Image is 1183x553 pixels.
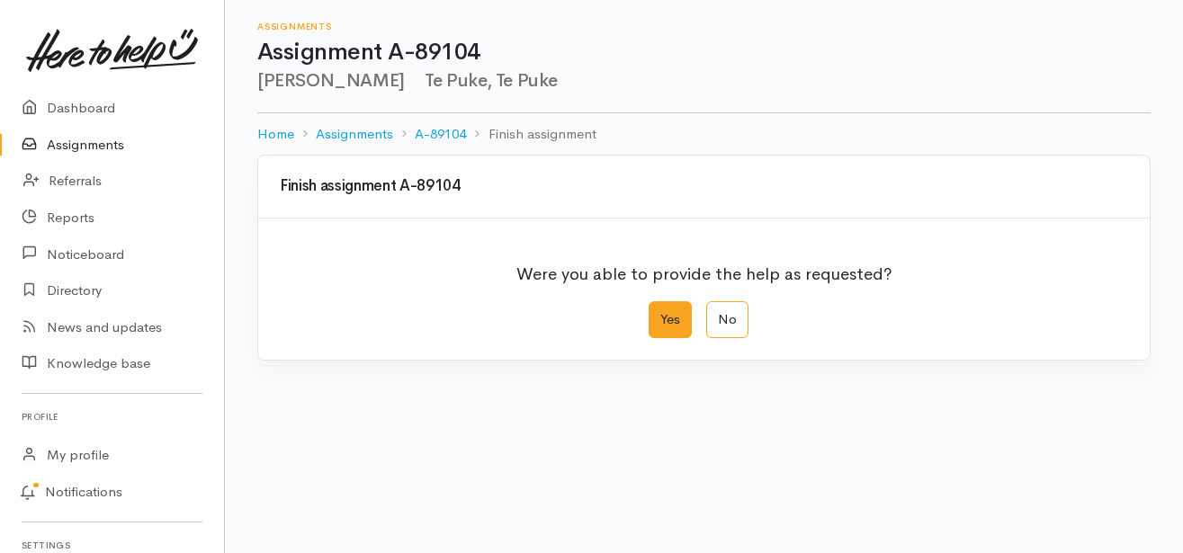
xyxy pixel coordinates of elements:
h3: Finish assignment A-89104 [280,178,1128,195]
nav: breadcrumb [257,113,1151,156]
h2: [PERSON_NAME] [257,71,1151,91]
label: No [706,301,748,338]
h6: Profile [22,405,202,429]
a: A-89104 [415,124,466,145]
span: Te Puke, Te Puke [416,69,558,92]
a: Home [257,124,294,145]
h1: Assignment A-89104 [257,40,1151,66]
li: Finish assignment [466,124,596,145]
h6: Assignments [257,22,1151,31]
p: Were you able to provide the help as requested? [516,251,892,287]
a: Assignments [316,124,393,145]
label: Yes [649,301,692,338]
